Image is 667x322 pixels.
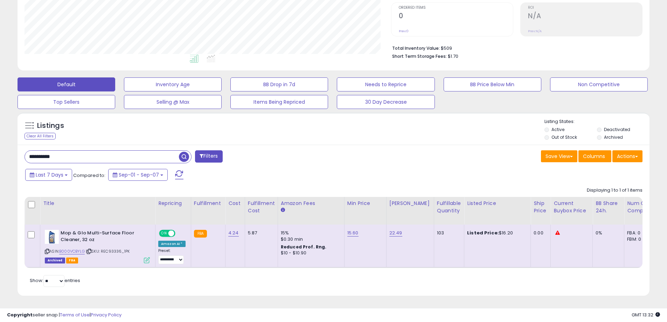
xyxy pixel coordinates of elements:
[281,200,341,207] div: Amazon Fees
[158,200,188,207] div: Repricing
[230,95,328,109] button: Items Being Repriced
[30,277,80,284] span: Show: entries
[632,311,660,318] span: 2025-09-17 13:32 GMT
[281,244,327,250] b: Reduced Prof. Rng.
[61,230,146,245] b: Mop & Glo Multi-Surface Floor Cleaner, 32 oz
[45,230,59,244] img: 41Wlu57GodL._SL40_.jpg
[36,171,63,178] span: Last 7 Days
[596,200,621,214] div: BB Share 24h.
[281,236,339,242] div: $0.30 min
[347,229,359,237] a: 15.60
[392,45,440,51] b: Total Inventory Value:
[124,95,222,109] button: Selling @ Max
[108,169,168,181] button: Sep-01 - Sep-07
[124,77,222,91] button: Inventory Age
[281,250,339,256] div: $10 - $10.90
[7,312,121,318] div: seller snap | |
[91,311,121,318] a: Privacy Policy
[37,121,64,131] h5: Listings
[467,200,528,207] div: Listed Price
[627,230,650,236] div: FBA: 0
[281,207,285,213] small: Amazon Fees.
[66,258,78,263] span: FBA
[158,248,186,264] div: Preset:
[583,153,605,160] span: Columns
[437,200,461,214] div: Fulfillable Quantity
[554,200,590,214] div: Current Buybox Price
[448,53,458,60] span: $1.70
[73,172,105,179] span: Compared to:
[86,248,130,254] span: | SKU: REC93336_1PK
[158,241,186,247] div: Amazon AI *
[578,150,611,162] button: Columns
[119,171,159,178] span: Sep-01 - Sep-07
[596,230,619,236] div: 0%
[534,230,545,236] div: 0.00
[534,200,548,214] div: Ship Price
[43,200,152,207] div: Title
[194,200,222,207] div: Fulfillment
[25,169,72,181] button: Last 7 Days
[228,229,239,237] a: 4.24
[399,12,513,21] h2: 0
[160,231,168,237] span: ON
[467,230,525,236] div: $16.20
[7,311,33,318] strong: Copyright
[550,77,648,91] button: Non Competitive
[604,126,630,132] label: Deactivated
[541,150,577,162] button: Save View
[627,200,653,214] div: Num of Comp.
[337,77,435,91] button: Needs to Reprice
[444,77,541,91] button: BB Price Below Min
[604,134,623,140] label: Archived
[544,118,649,125] p: Listing States:
[399,6,513,10] span: Ordered Items
[587,187,642,194] div: Displaying 1 to 1 of 1 items
[281,230,339,236] div: 15%
[392,53,447,59] b: Short Term Storage Fees:
[174,231,186,237] span: OFF
[45,230,150,262] div: ASIN:
[230,77,328,91] button: BB Drop in 7d
[467,229,499,236] b: Listed Price:
[248,230,272,236] div: 5.87
[392,43,637,52] li: $509
[551,126,564,132] label: Active
[528,29,542,33] small: Prev: N/A
[389,200,431,207] div: [PERSON_NAME]
[25,133,56,139] div: Clear All Filters
[59,248,85,254] a: B000VCBYLG
[437,230,459,236] div: 103
[337,95,435,109] button: 30 Day Decrease
[528,12,642,21] h2: N/A
[627,236,650,242] div: FBM: 0
[194,230,207,238] small: FBA
[248,200,275,214] div: Fulfillment Cost
[228,200,242,207] div: Cost
[195,150,222,163] button: Filters
[18,77,115,91] button: Default
[347,200,383,207] div: Min Price
[45,258,65,263] span: Listings that have been deleted from Seller Central
[528,6,642,10] span: ROI
[60,311,90,318] a: Terms of Use
[612,150,642,162] button: Actions
[551,134,577,140] label: Out of Stock
[389,229,402,237] a: 22.49
[399,29,409,33] small: Prev: 0
[18,95,115,109] button: Top Sellers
